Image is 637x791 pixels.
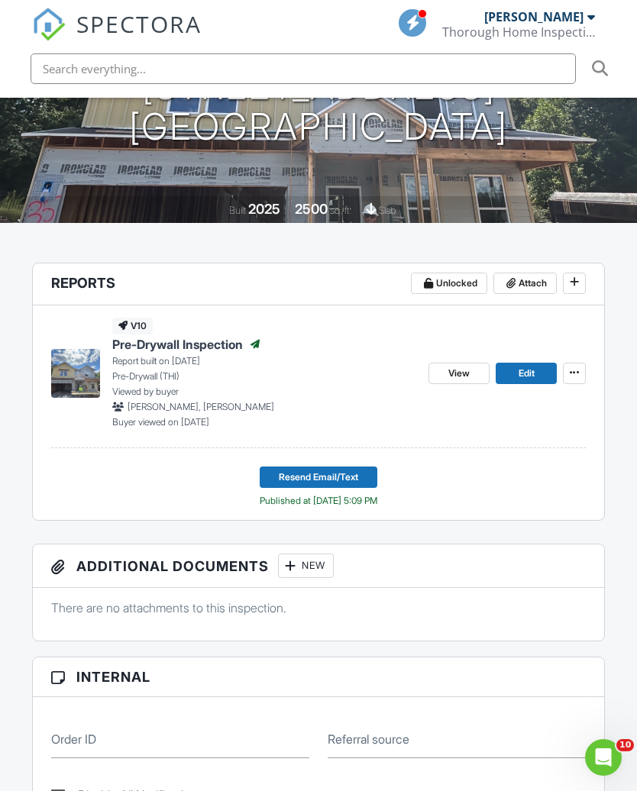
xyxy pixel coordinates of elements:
[129,66,508,147] h1: [STREET_ADDRESS] [GEOGRAPHIC_DATA]
[379,205,396,216] span: slab
[51,731,96,747] label: Order ID
[484,9,584,24] div: [PERSON_NAME]
[51,599,587,616] p: There are no attachments to this inspection.
[442,24,595,40] div: Thorough Home Inspections (THI)
[248,201,280,217] div: 2025
[278,554,334,578] div: New
[328,731,409,747] label: Referral source
[229,205,246,216] span: Built
[76,8,202,40] span: SPECTORA
[32,21,202,53] a: SPECTORA
[33,657,605,697] h3: Internal
[330,205,351,216] span: sq. ft.
[32,8,66,41] img: The Best Home Inspection Software - Spectora
[31,53,576,84] input: Search everything...
[585,739,622,776] iframe: Intercom live chat
[616,739,634,751] span: 10
[295,201,328,217] div: 2500
[33,544,605,588] h3: Additional Documents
